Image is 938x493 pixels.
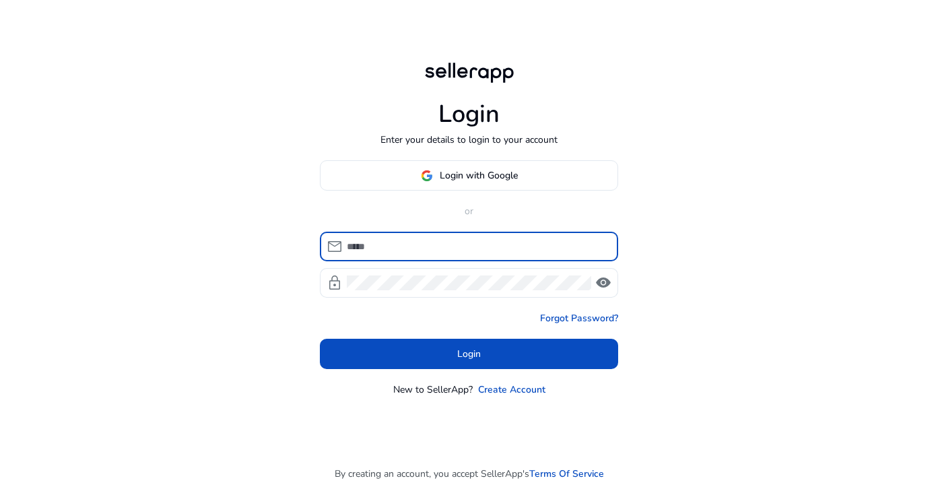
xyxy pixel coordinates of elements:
[320,339,618,369] button: Login
[457,347,481,361] span: Login
[327,275,343,291] span: lock
[421,170,433,182] img: google-logo.svg
[438,100,500,129] h1: Login
[380,133,558,147] p: Enter your details to login to your account
[540,311,618,325] a: Forgot Password?
[327,238,343,255] span: mail
[320,204,618,218] p: or
[440,168,518,183] span: Login with Google
[595,275,611,291] span: visibility
[320,160,618,191] button: Login with Google
[529,467,604,481] a: Terms Of Service
[393,383,473,397] p: New to SellerApp?
[478,383,545,397] a: Create Account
